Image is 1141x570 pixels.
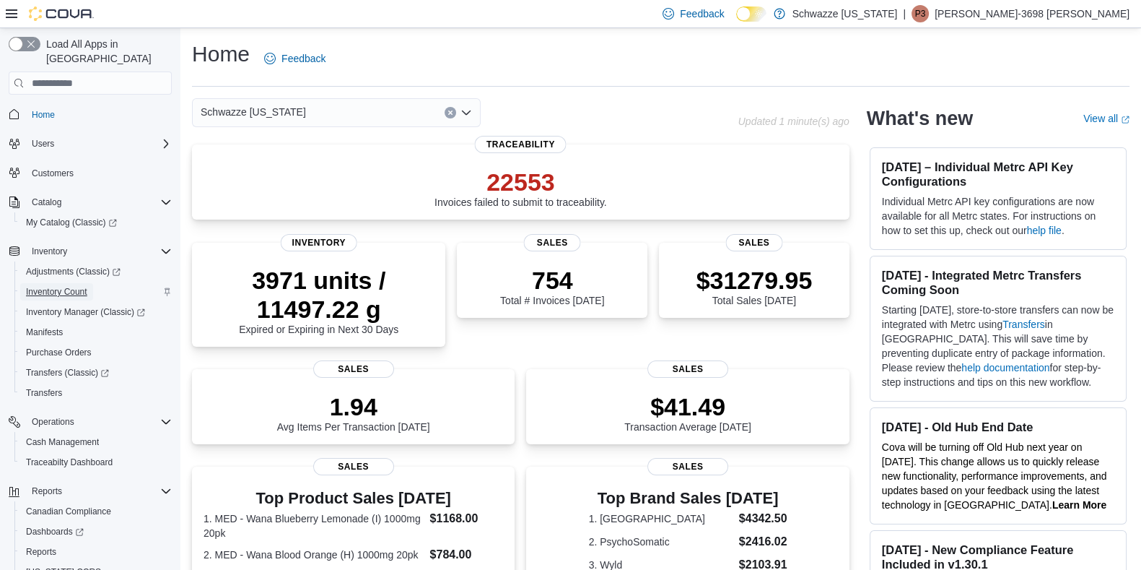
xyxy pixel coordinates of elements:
[26,105,172,123] span: Home
[20,523,89,540] a: Dashboards
[32,168,74,179] span: Customers
[680,7,724,21] span: Feedback
[3,134,178,154] button: Users
[3,192,178,212] button: Catalog
[14,262,178,282] a: Adjustments (Classic)
[903,5,906,22] p: |
[500,266,604,295] p: 754
[26,194,67,211] button: Catalog
[434,168,607,208] div: Invoices failed to submit to traceability.
[20,503,117,520] a: Canadian Compliance
[201,103,306,121] span: Schwazze [US_STATE]
[14,501,178,522] button: Canadian Compliance
[1027,225,1062,236] a: help file
[204,490,503,507] h3: Top Product Sales [DATE]
[430,546,504,563] dd: $784.00
[26,135,172,152] span: Users
[26,483,172,500] span: Reports
[624,392,751,421] p: $41.49
[14,212,178,233] a: My Catalog (Classic)
[434,168,607,197] p: 22553
[26,457,113,468] span: Traceabilty Dashboard
[32,485,62,497] span: Reports
[277,392,430,433] div: Avg Items Per Transaction [DATE]
[258,44,331,73] a: Feedback
[14,363,178,383] a: Transfers (Classic)
[1121,116,1129,124] svg: External link
[32,246,67,257] span: Inventory
[26,164,172,182] span: Customers
[14,383,178,403] button: Transfers
[20,263,126,280] a: Adjustments (Classic)
[20,433,172,451] span: Cash Management
[26,286,87,298] span: Inventory Count
[961,362,1049,373] a: help documentation
[26,165,79,182] a: Customers
[313,458,394,475] span: Sales
[3,163,178,183] button: Customers
[445,107,456,118] button: Clear input
[915,5,926,22] span: P3
[14,302,178,322] a: Inventory Manager (Classic)
[20,454,118,471] a: Traceabilty Dashboard
[882,420,1114,434] h3: [DATE] - Old Hub End Date
[204,511,424,540] dt: 1. MED - Wana Blueberry Lemonade (I) 1000mg 20pk
[647,458,728,475] span: Sales
[40,37,172,66] span: Load All Apps in [GEOGRAPHIC_DATA]
[14,522,178,542] a: Dashboards
[26,243,73,260] button: Inventory
[20,214,123,231] a: My Catalog (Classic)
[20,384,68,402] a: Transfers
[26,306,145,318] span: Inventory Manager (Classic)
[725,234,782,251] span: Sales
[20,364,115,381] a: Transfers (Classic)
[14,322,178,342] button: Manifests
[736,7,766,22] input: Dark Mode
[26,194,172,211] span: Catalog
[32,197,61,208] span: Catalog
[20,324,69,341] a: Manifests
[204,266,434,324] p: 3971 units / 11497.22 g
[524,234,581,251] span: Sales
[3,241,178,262] button: Inventory
[20,503,172,520] span: Canadian Compliance
[26,413,172,431] span: Operations
[792,5,898,22] p: Schwazze [US_STATE]
[739,510,787,527] dd: $4342.50
[3,412,178,432] button: Operations
[277,392,430,421] p: 1.94
[20,543,172,561] span: Reports
[738,116,849,127] p: Updated 1 minute(s) ago
[882,441,1107,511] span: Cova will be turning off Old Hub next year on [DATE]. This change allows us to quickly release ne...
[696,266,813,295] p: $31279.95
[26,135,60,152] button: Users
[20,344,97,361] a: Purchase Orders
[430,510,504,527] dd: $1168.00
[281,51,325,66] span: Feedback
[20,364,172,381] span: Transfers (Classic)
[1083,113,1129,124] a: View allExternal link
[26,217,117,228] span: My Catalog (Classic)
[280,234,357,251] span: Inventory
[26,546,56,558] span: Reports
[20,214,172,231] span: My Catalog (Classic)
[20,324,172,341] span: Manifests
[26,413,80,431] button: Operations
[204,266,434,335] div: Expired or Expiring in Next 30 Days
[26,436,99,448] span: Cash Management
[589,490,787,507] h3: Top Brand Sales [DATE]
[14,452,178,472] button: Traceabilty Dashboard
[32,138,54,150] span: Users
[500,266,604,306] div: Total # Invoices [DATE]
[867,107,973,130] h2: What's new
[624,392,751,433] div: Transaction Average [DATE]
[26,266,121,277] span: Adjustments (Classic)
[3,103,178,124] button: Home
[32,416,74,428] span: Operations
[20,543,62,561] a: Reports
[1052,499,1106,511] a: Learn More
[460,107,472,118] button: Open list of options
[696,266,813,306] div: Total Sales [DATE]
[26,506,111,517] span: Canadian Compliance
